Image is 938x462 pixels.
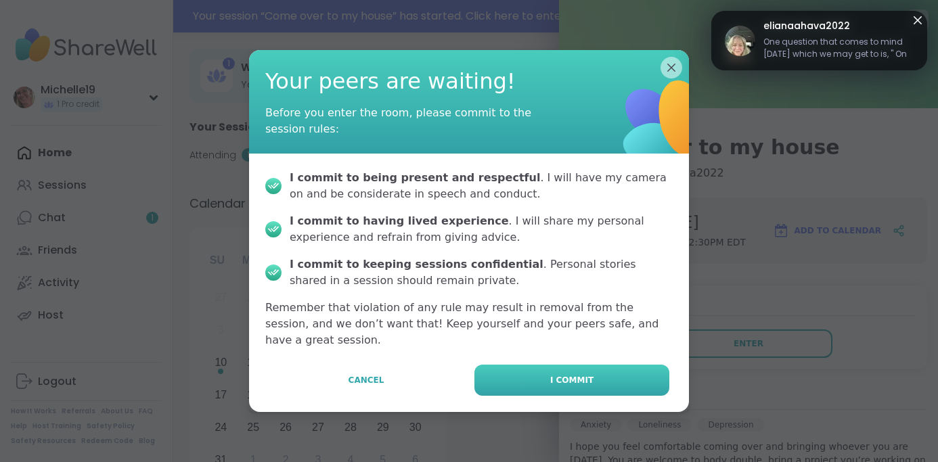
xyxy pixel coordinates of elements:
b: I commit to having lived experience [290,214,508,227]
div: Before you enter the room, please commit to the session rules: [265,105,536,137]
div: . I will share my personal experience and refrain from giving advice. [290,213,673,246]
b: I commit to being present and respectful [290,171,540,184]
button: Cancel [269,365,464,396]
button: I commit [474,365,669,396]
span: I commit [550,374,594,386]
p: Remember that violation of any rule may result in removal from the session, and we don’t want tha... [265,300,673,348]
b: I commit to keeping sessions confidential [290,258,543,271]
img: ShareWell Logomark [572,31,756,215]
span: Your peers are waiting! [265,66,673,97]
span: Cancel [349,374,384,386]
div: . Personal stories shared in a session should remain private. [290,256,673,289]
div: . I will have my camera on and be considerate in speech and conduct. [290,170,673,202]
